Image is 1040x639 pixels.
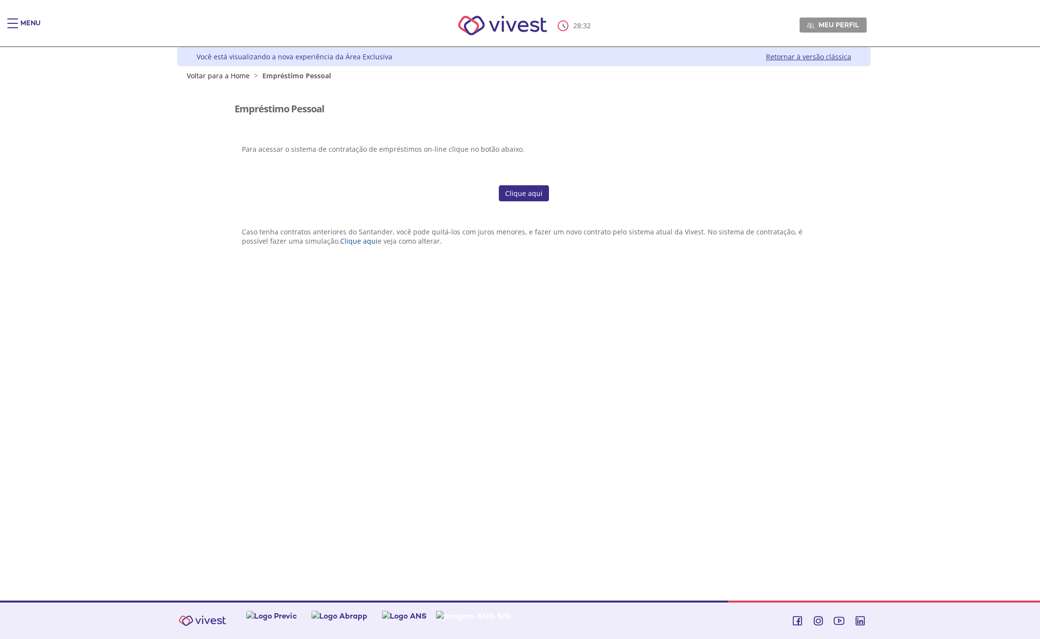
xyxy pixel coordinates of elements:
[499,185,549,202] a: Clique aqui
[235,104,324,114] h3: Empréstimo Pessoal
[819,20,859,29] span: Meu perfil
[235,89,813,176] section: <span lang="pt-BR" dir="ltr">Visualizador do Conteúdo da Web</span>
[20,18,40,38] div: Menu
[242,135,805,154] p: Para acessar o sistema de contratação de empréstimos on-line clique no botão abaixo.
[246,611,297,621] img: Logo Previc
[173,610,232,632] img: Vivest
[262,71,331,80] span: Empréstimo Pessoal
[583,21,591,30] span: 32
[252,71,260,80] span: >
[447,5,558,46] img: Vivest
[766,52,851,61] a: Retornar à versão clássica
[800,18,867,32] a: Meu perfil
[573,21,581,30] span: 28
[242,227,805,246] p: Caso tenha contratos anteriores do Santander, você pode quitá-los com juros menores, e fazer um n...
[170,47,871,601] div: Vivest
[187,71,250,80] a: Voltar para a Home
[197,52,392,61] div: Você está visualizando a nova experiência da Área Exclusiva
[311,611,367,621] img: Logo Abrapp
[340,236,378,246] a: Clique aqui
[807,22,814,29] img: Meu perfil
[235,185,813,202] section: <span lang="pt-BR" dir="ltr">CMCorp</span>
[436,611,511,621] img: Imagem ANS-SIG
[382,611,427,621] img: Logo ANS
[235,211,813,267] section: <span lang="pt-BR" dir="ltr">Visualizador do Conteúdo da Web</span> 1
[558,20,593,31] div: :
